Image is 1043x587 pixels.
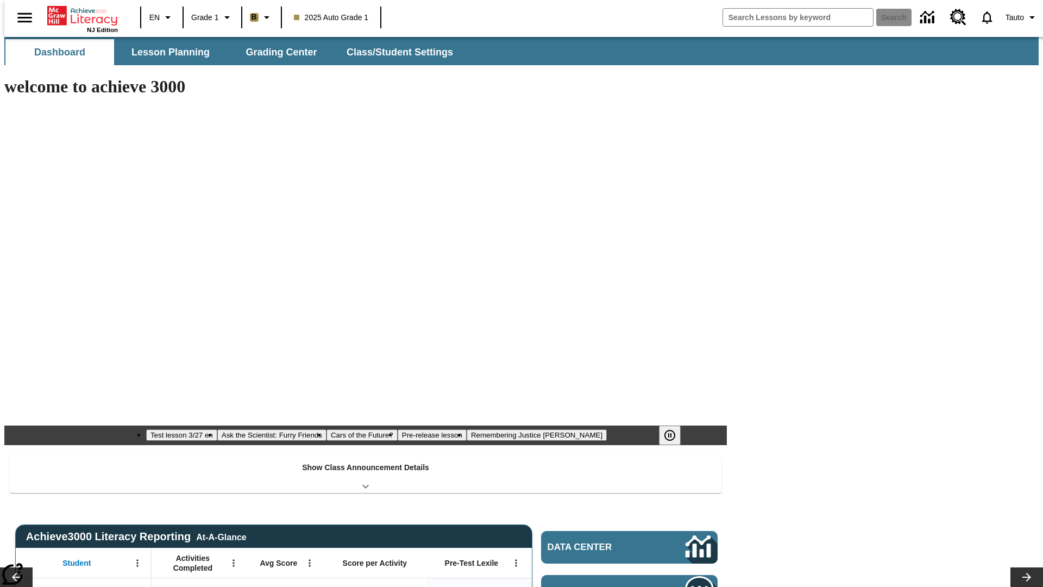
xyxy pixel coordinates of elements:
[4,39,463,65] div: SubNavbar
[1010,567,1043,587] button: Lesson carousel, Next
[227,39,336,65] button: Grading Center
[62,558,91,568] span: Student
[659,426,681,445] button: Pause
[659,426,692,445] div: Pause
[508,555,524,571] button: Open Menu
[294,12,369,23] span: 2025 Auto Grade 1
[301,555,318,571] button: Open Menu
[541,531,718,564] a: Data Center
[5,39,114,65] button: Dashboard
[9,2,41,34] button: Open side menu
[1001,8,1043,27] button: Profile/Settings
[343,558,407,568] span: Score per Activity
[87,27,118,33] span: NJ Edition
[467,429,607,441] button: Slide 5 Remembering Justice O'Connor
[217,429,326,441] button: Slide 2 Ask the Scientist: Furry Friends
[47,4,118,33] div: Home
[338,39,462,65] button: Class/Student Settings
[149,12,160,23] span: EN
[723,9,873,26] input: search field
[144,8,179,27] button: Language: EN, Select a language
[157,553,229,573] span: Activities Completed
[26,530,247,543] span: Achieve3000 Literacy Reporting
[116,39,225,65] button: Lesson Planning
[10,455,721,493] div: Show Class Announcement Details
[129,555,146,571] button: Open Menu
[4,77,727,97] h1: welcome to achieve 3000
[260,558,297,568] span: Avg Score
[246,8,278,27] button: Boost Class color is light brown. Change class color
[548,542,649,553] span: Data Center
[944,3,973,32] a: Resource Center, Will open in new tab
[187,8,238,27] button: Grade: Grade 1, Select a grade
[445,558,499,568] span: Pre-Test Lexile
[4,37,1039,65] div: SubNavbar
[302,462,429,473] p: Show Class Announcement Details
[914,3,944,33] a: Data Center
[1006,12,1024,23] span: Tauto
[398,429,467,441] button: Slide 4 Pre-release lesson
[252,10,257,24] span: B
[326,429,398,441] button: Slide 3 Cars of the Future?
[146,429,217,441] button: Slide 1 Test lesson 3/27 en
[191,12,219,23] span: Grade 1
[225,555,242,571] button: Open Menu
[973,3,1001,32] a: Notifications
[196,530,246,542] div: At-A-Glance
[47,5,118,27] a: Home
